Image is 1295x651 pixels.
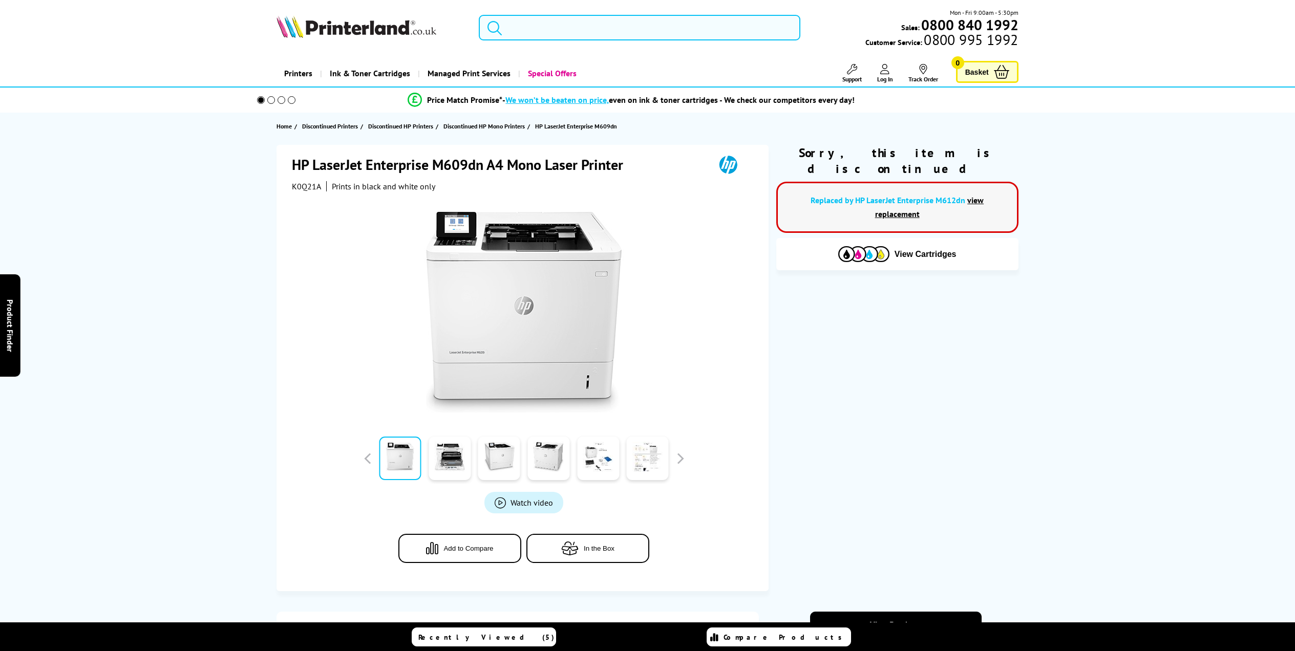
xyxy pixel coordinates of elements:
[368,121,433,132] span: Discontinued HP Printers
[443,121,527,132] a: Discontinued HP Mono Printers
[302,121,358,132] span: Discontinued Printers
[243,91,1020,109] li: modal_Promise
[277,60,320,86] a: Printers
[877,64,893,83] a: Log In
[297,622,738,638] div: Key features
[865,35,1018,47] span: Customer Service:
[784,246,1011,263] button: View Cartridges
[535,122,617,130] span: HP LaserJet Enterprise M609dn
[838,246,889,262] img: Cartridges
[921,15,1018,34] b: 0800 840 1992
[277,121,292,132] span: Home
[398,534,521,563] button: Add to Compare
[418,633,555,642] span: Recently Viewed (5)
[330,60,410,86] span: Ink & Toner Cartridges
[922,35,1018,45] span: 0800 995 1992
[484,492,563,513] a: Product_All_Videos
[418,60,518,86] a: Managed Print Services
[443,121,525,132] span: Discontinued HP Mono Printers
[412,627,556,646] a: Recently Viewed (5)
[427,95,502,105] span: Price Match Promise*
[505,95,609,105] span: We won’t be beaten on price,
[526,534,649,563] button: In the Box
[842,75,862,83] span: Support
[368,121,436,132] a: Discontinued HP Printers
[901,23,920,32] span: Sales:
[320,60,418,86] a: Ink & Toner Cartridges
[302,121,360,132] a: Discontinued Printers
[332,181,435,191] i: Prints in black and white only
[292,181,321,191] span: K0Q21A
[810,612,982,637] a: View Brochure
[584,545,614,552] span: In the Box
[776,145,1018,177] div: Sorry, this item is discontinued
[5,299,15,352] span: Product Finder
[956,61,1018,83] a: Basket 0
[724,633,847,642] span: Compare Products
[875,195,984,219] a: view replacement
[842,64,862,83] a: Support
[511,497,553,508] span: Watch video
[502,95,855,105] div: - even on ink & toner cartridges - We check our competitors every day!
[292,155,633,174] h1: HP LaserJet Enterprise M609dn A4 Mono Laser Printer
[707,627,851,646] a: Compare Products
[811,195,965,205] a: Replaced by HP LaserJet Enterprise M612dn
[423,212,624,413] img: HP LaserJet Enterprise M609dn
[877,75,893,83] span: Log In
[277,121,294,132] a: Home
[951,56,964,69] span: 0
[518,60,584,86] a: Special Offers
[705,155,752,174] img: HP
[277,15,436,38] img: Printerland Logo
[908,64,938,83] a: Track Order
[965,65,989,79] span: Basket
[950,8,1018,17] span: Mon - Fri 9:00am - 5:30pm
[920,20,1018,30] a: 0800 840 1992
[443,545,493,552] span: Add to Compare
[277,15,465,40] a: Printerland Logo
[895,250,957,259] span: View Cartridges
